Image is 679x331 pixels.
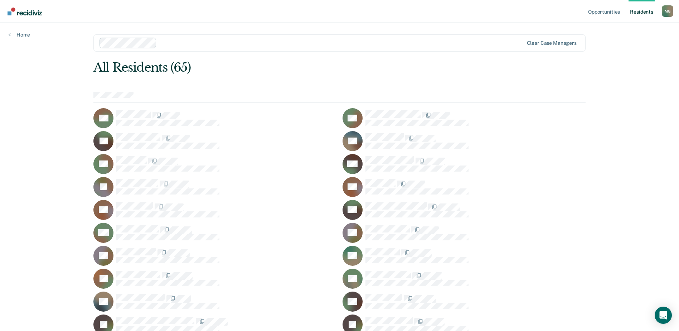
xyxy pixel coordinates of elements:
div: Clear case managers [527,40,577,46]
div: M G [662,5,673,17]
div: Open Intercom Messenger [655,307,672,324]
div: All Residents (65) [93,60,487,75]
img: Recidiviz [8,8,42,15]
button: Profile dropdown button [662,5,673,17]
a: Home [9,32,30,38]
